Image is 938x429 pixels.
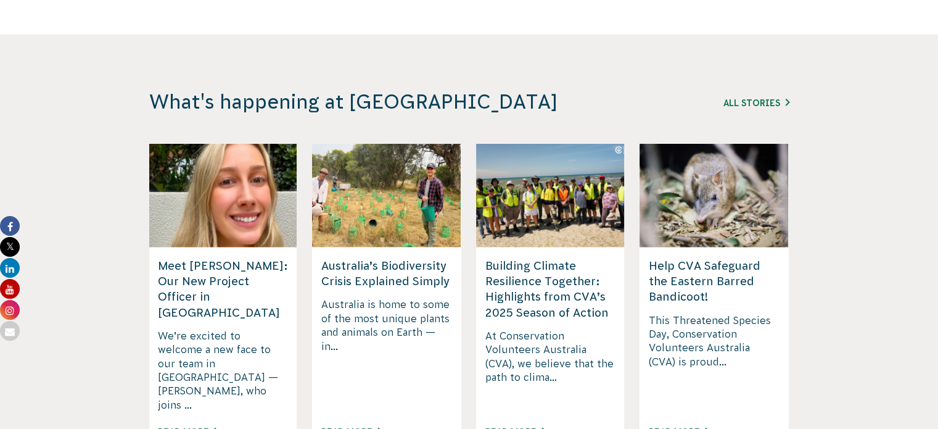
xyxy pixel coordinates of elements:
h5: Australia’s Biodiversity Crisis Explained Simply [321,258,451,289]
p: This Threatened Species Day, Conservation Volunteers Australia (CVA) is proud... [649,314,779,412]
p: At Conservation Volunteers Australia (CVA), we believe that the path to clima... [485,329,615,412]
h5: Building Climate Resilience Together: Highlights from CVA’s 2025 Season of Action [485,258,615,320]
p: We’re excited to welcome a new face to our team in [GEOGRAPHIC_DATA] — [PERSON_NAME], who joins ... [158,329,288,412]
h3: What's happening at [GEOGRAPHIC_DATA] [149,90,623,114]
h5: Help CVA Safeguard the Eastern Barred Bandicoot! [649,258,779,305]
p: Australia is home to some of the most unique plants and animals on Earth — in... [321,298,451,412]
a: All Stories [723,98,789,108]
h5: Meet [PERSON_NAME]: Our New Project Officer in [GEOGRAPHIC_DATA] [158,258,288,320]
